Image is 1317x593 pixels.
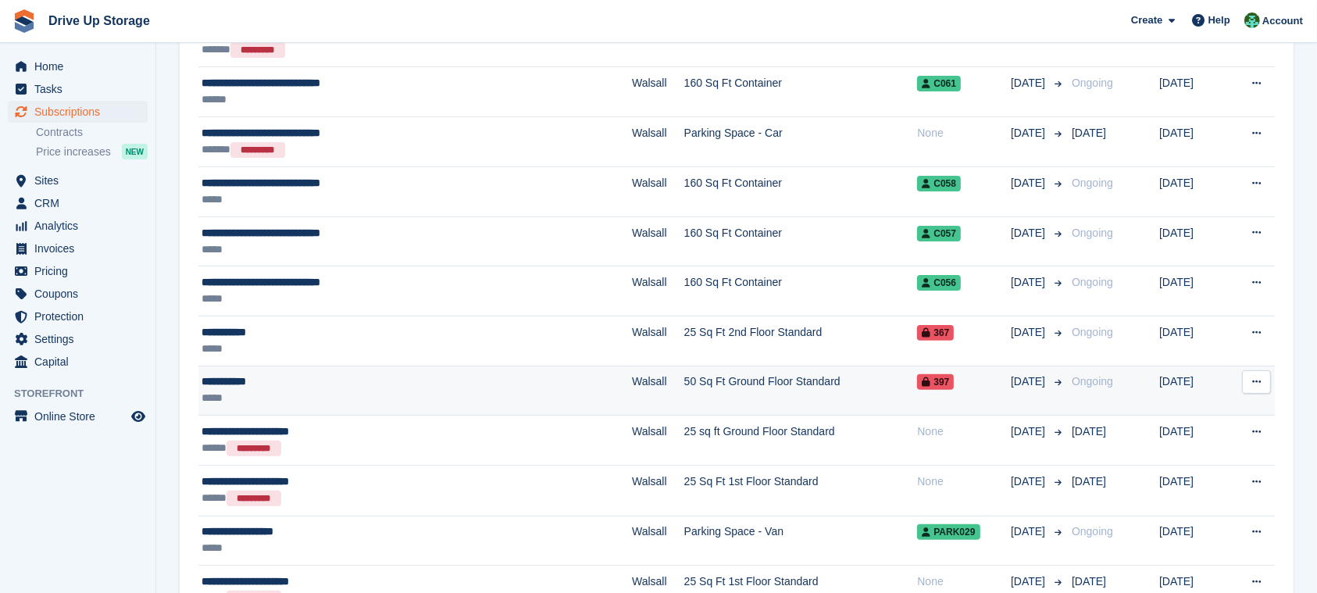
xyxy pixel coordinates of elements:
td: [DATE] [1159,266,1226,316]
span: [DATE] [1011,274,1048,291]
td: 25 Sq Ft 1st Floor Standard [684,466,918,516]
span: C061 [917,76,961,91]
td: [DATE] [1159,366,1226,416]
td: Walsall [632,516,684,566]
span: [DATE] [1011,523,1048,540]
span: Home [34,55,128,77]
a: Preview store [129,407,148,426]
td: 25 sq ft Ground Floor Standard [684,416,918,466]
span: [DATE] [1011,423,1048,440]
td: Walsall [632,167,684,217]
span: 397 [917,374,954,390]
span: [DATE] [1072,127,1106,139]
a: menu [8,192,148,214]
a: menu [8,101,148,123]
span: Invoices [34,238,128,259]
div: NEW [122,144,148,159]
div: None [917,573,1011,590]
td: Parking Space - Van [684,516,918,566]
a: menu [8,55,148,77]
span: Create [1131,13,1162,28]
span: Tasks [34,78,128,100]
a: menu [8,238,148,259]
span: [DATE] [1011,573,1048,590]
td: [DATE] [1159,167,1226,217]
td: Walsall [632,266,684,316]
td: 160 Sq Ft Container [684,266,918,316]
td: 25 Sq Ft 2nd Floor Standard [684,316,918,366]
a: Drive Up Storage [42,8,156,34]
img: stora-icon-8386f47178a22dfd0bd8f6a31ec36ba5ce8667c1dd55bd0f319d3a0aa187defe.svg [12,9,36,33]
span: PARK029 [917,524,980,540]
div: None [917,423,1011,440]
span: C057 [917,226,961,241]
a: Contracts [36,125,148,140]
a: menu [8,405,148,427]
span: CRM [34,192,128,214]
span: [DATE] [1072,425,1106,438]
span: Ongoing [1072,227,1113,239]
td: [DATE] [1159,67,1226,117]
td: [DATE] [1159,116,1226,166]
td: Walsall [632,416,684,466]
span: Protection [34,305,128,327]
span: Analytics [34,215,128,237]
a: menu [8,170,148,191]
span: Ongoing [1072,276,1113,288]
span: Ongoing [1072,177,1113,189]
span: [DATE] [1011,373,1048,390]
a: Price increases NEW [36,143,148,160]
td: Walsall [632,216,684,266]
td: 160 Sq Ft Container [684,167,918,217]
td: Walsall [632,116,684,166]
span: Account [1262,13,1303,29]
span: Settings [34,328,128,350]
td: [DATE] [1159,416,1226,466]
span: Ongoing [1072,77,1113,89]
a: menu [8,328,148,350]
img: Camille [1244,13,1260,28]
td: Walsall [632,67,684,117]
a: menu [8,351,148,373]
td: [DATE] [1159,216,1226,266]
span: 367 [917,325,954,341]
span: Sites [34,170,128,191]
span: [DATE] [1072,475,1106,488]
span: Online Store [34,405,128,427]
span: [DATE] [1011,75,1048,91]
span: C058 [917,176,961,191]
span: [DATE] [1011,324,1048,341]
a: menu [8,305,148,327]
a: menu [8,78,148,100]
div: None [917,125,1011,141]
a: menu [8,283,148,305]
span: Help [1208,13,1230,28]
span: Price increases [36,145,111,159]
span: [DATE] [1011,125,1048,141]
span: [DATE] [1072,575,1106,588]
td: [DATE] [1159,516,1226,566]
td: Walsall [632,316,684,366]
td: Parking Space - Car [684,116,918,166]
a: menu [8,215,148,237]
td: Walsall [632,366,684,416]
td: Walsall [632,466,684,516]
span: Capital [34,351,128,373]
span: [DATE] [1011,473,1048,490]
span: Pricing [34,260,128,282]
span: Coupons [34,283,128,305]
span: Ongoing [1072,326,1113,338]
span: Storefront [14,386,155,402]
span: Ongoing [1072,375,1113,388]
td: 160 Sq Ft Container [684,216,918,266]
span: Ongoing [1072,525,1113,538]
td: [DATE] [1159,316,1226,366]
a: menu [8,260,148,282]
span: Subscriptions [34,101,128,123]
span: [DATE] [1011,175,1048,191]
span: C056 [917,275,961,291]
td: [DATE] [1159,466,1226,516]
td: 50 Sq Ft Ground Floor Standard [684,366,918,416]
span: [DATE] [1011,225,1048,241]
div: None [917,473,1011,490]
